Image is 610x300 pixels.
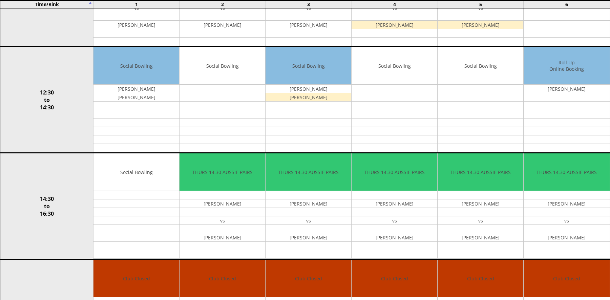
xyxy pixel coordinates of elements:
td: Club Closed [438,260,523,297]
td: 14:30 to 16:30 [0,153,93,259]
td: Club Closed [524,260,609,297]
td: Social Bowling [93,153,179,191]
td: Social Bowling [352,47,437,85]
td: 3 [266,0,352,8]
td: THURS 14.30 AUSSIE PAIRS [352,153,437,191]
td: [PERSON_NAME] [180,199,265,208]
td: [PERSON_NAME] [93,93,179,102]
td: [PERSON_NAME] [352,199,437,208]
td: [PERSON_NAME] [524,85,609,93]
td: [PERSON_NAME] [524,233,609,242]
td: [PERSON_NAME] [266,199,351,208]
td: [PERSON_NAME] [266,21,351,29]
td: THURS 14.30 AUSSIE PAIRS [438,153,523,191]
td: [PERSON_NAME] [266,93,351,102]
td: vs [352,216,437,225]
td: 2 [180,0,266,8]
td: THURS 14.30 AUSSIE PAIRS [266,153,351,191]
td: Social Bowling [438,47,523,85]
td: vs [524,216,609,225]
td: 6 [524,0,610,8]
td: [PERSON_NAME] [352,233,437,242]
td: vs [180,216,265,225]
td: Club Closed [93,260,179,297]
td: Roll Up Online Booking [524,47,609,85]
td: [PERSON_NAME] [438,21,523,29]
td: 1 [93,0,180,8]
td: 12:30 to 14:30 [0,47,93,153]
td: [PERSON_NAME] [266,233,351,242]
td: Club Closed [180,260,265,297]
td: [PERSON_NAME] [93,21,179,29]
td: THURS 14.30 AUSSIE PAIRS [180,153,265,191]
td: Time/Rink [0,0,93,8]
td: Social Bowling [93,47,179,85]
td: THURS 14.30 AUSSIE PAIRS [524,153,609,191]
td: vs [438,216,523,225]
td: 5 [438,0,524,8]
td: [PERSON_NAME] [438,199,523,208]
td: [PERSON_NAME] [352,21,437,29]
td: Club Closed [266,260,351,297]
td: Social Bowling [266,47,351,85]
td: Club Closed [352,260,437,297]
td: [PERSON_NAME] [438,233,523,242]
td: [PERSON_NAME] [180,21,265,29]
td: vs [266,216,351,225]
td: Social Bowling [180,47,265,85]
td: [PERSON_NAME] [180,233,265,242]
td: [PERSON_NAME] [266,85,351,93]
td: 4 [352,0,438,8]
td: [PERSON_NAME] [93,85,179,93]
td: [PERSON_NAME] [524,199,609,208]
